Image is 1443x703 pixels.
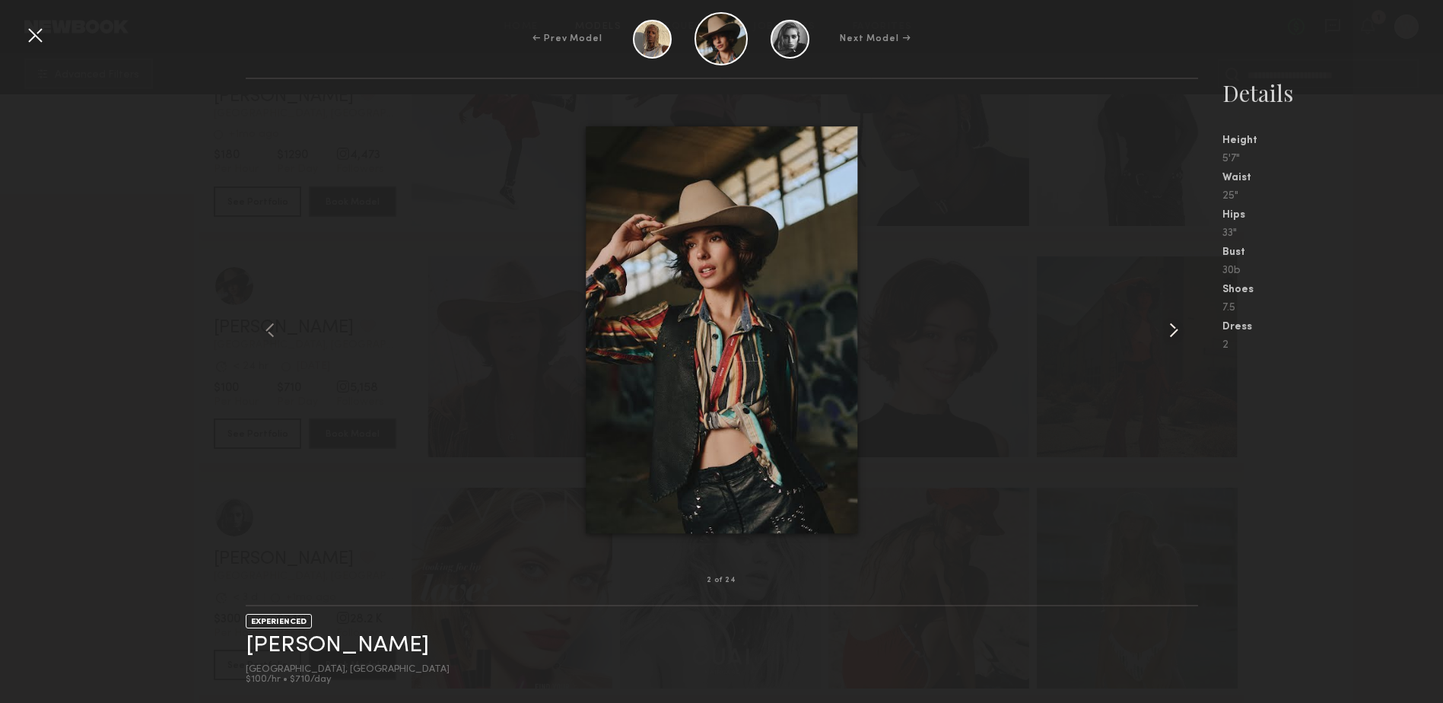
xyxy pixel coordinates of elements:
[532,32,602,46] div: ← Prev Model
[1222,303,1443,313] div: 7.5
[1222,266,1443,276] div: 30b
[1222,173,1443,183] div: Waist
[1222,210,1443,221] div: Hips
[1222,154,1443,164] div: 5'7"
[1222,247,1443,258] div: Bust
[1222,285,1443,295] div: Shoes
[1222,78,1443,108] div: Details
[1222,135,1443,146] div: Height
[707,577,736,584] div: 2 of 24
[1222,322,1443,332] div: Dress
[840,32,911,46] div: Next Model →
[246,675,450,685] div: $100/hr • $710/day
[246,665,450,675] div: [GEOGRAPHIC_DATA], [GEOGRAPHIC_DATA]
[1222,340,1443,351] div: 2
[1222,191,1443,202] div: 25"
[246,634,429,657] a: [PERSON_NAME]
[1222,228,1443,239] div: 33"
[246,614,312,628] div: EXPERIENCED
